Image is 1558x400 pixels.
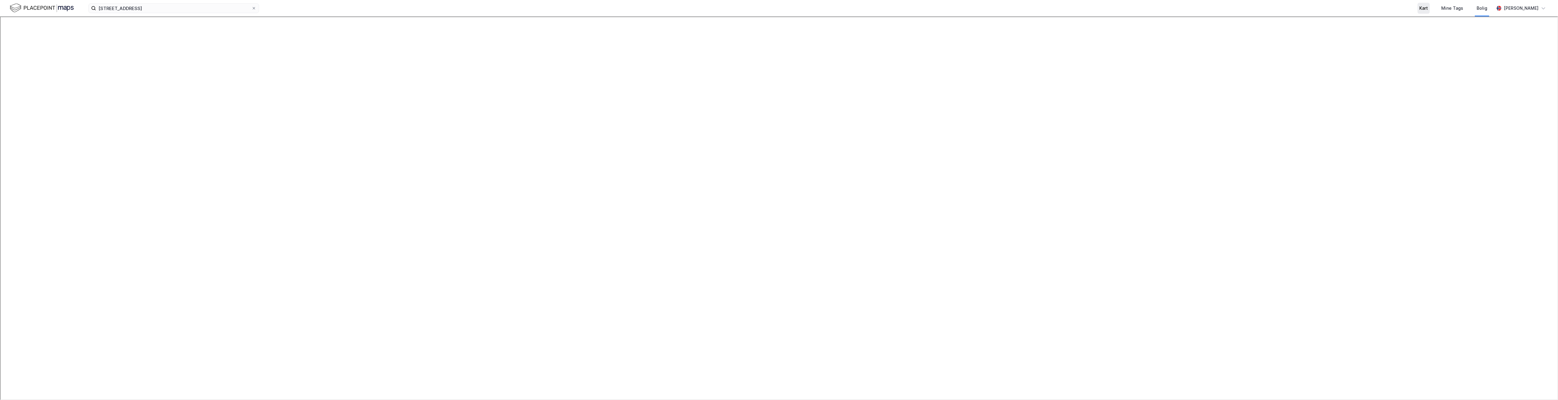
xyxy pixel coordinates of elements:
img: logo.f888ab2527a4732fd821a326f86c7f29.svg [10,3,74,13]
iframe: Chat Widget [1528,371,1558,400]
div: Mine Tags [1441,5,1463,12]
div: Kart [1419,5,1428,12]
div: [PERSON_NAME] [1504,5,1538,12]
div: Kontrollprogram for chat [1528,371,1558,400]
div: Bolig [1477,5,1487,12]
input: Søk på adresse, matrikkel, gårdeiere, leietakere eller personer [96,4,251,13]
